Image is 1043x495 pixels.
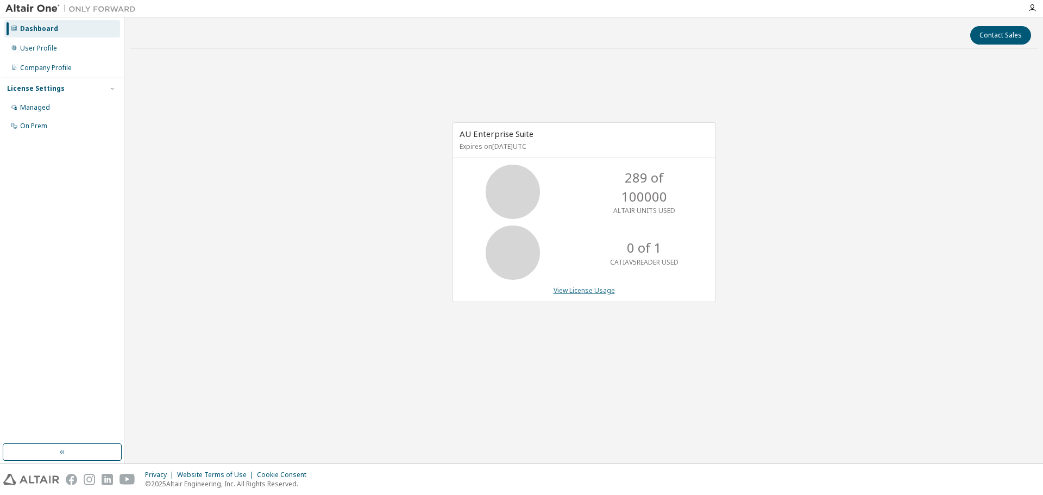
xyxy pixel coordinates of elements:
[257,471,313,479] div: Cookie Consent
[970,26,1031,45] button: Contact Sales
[145,471,177,479] div: Privacy
[627,239,662,257] p: 0 of 1
[177,471,257,479] div: Website Terms of Use
[20,64,72,72] div: Company Profile
[610,258,678,267] p: CATIAV5READER USED
[20,24,58,33] div: Dashboard
[66,474,77,485] img: facebook.svg
[554,286,615,295] a: View License Usage
[613,206,675,215] p: ALTAIR UNITS USED
[5,3,141,14] img: Altair One
[102,474,113,485] img: linkedin.svg
[20,44,57,53] div: User Profile
[145,479,313,488] p: © 2025 Altair Engineering, Inc. All Rights Reserved.
[601,168,688,206] p: 289 of 100000
[120,474,135,485] img: youtube.svg
[20,103,50,112] div: Managed
[20,122,47,130] div: On Prem
[460,128,533,139] span: AU Enterprise Suite
[3,474,59,485] img: altair_logo.svg
[460,142,706,151] p: Expires on [DATE] UTC
[84,474,95,485] img: instagram.svg
[7,84,65,93] div: License Settings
